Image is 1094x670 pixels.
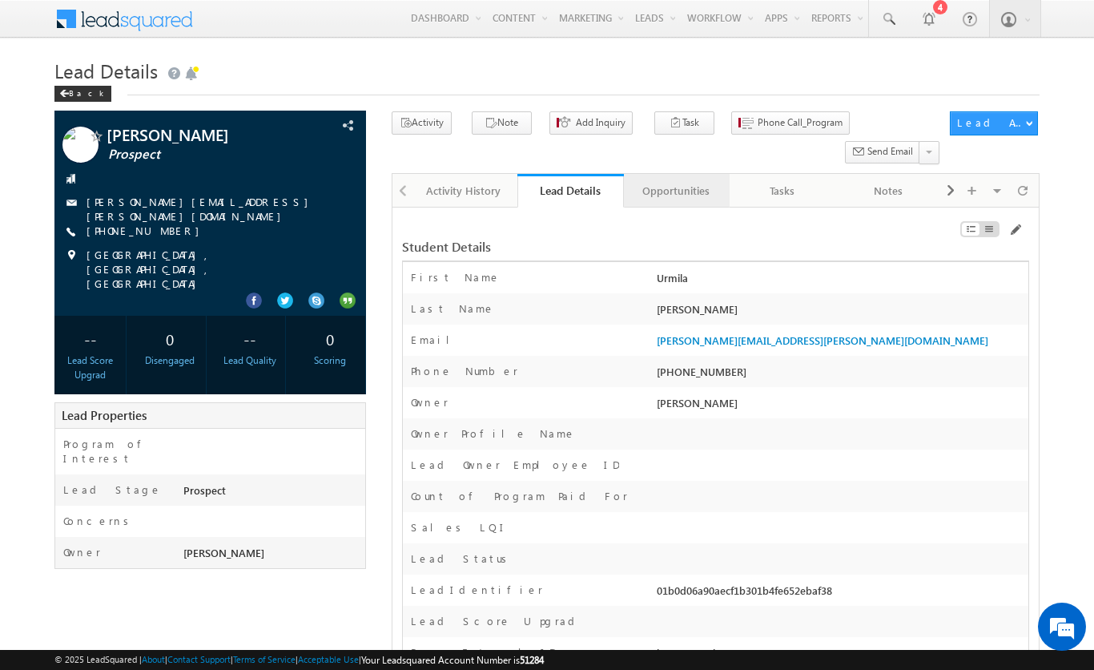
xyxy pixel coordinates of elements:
[411,614,581,628] label: Lead Score Upgrad
[411,551,513,566] label: Lead Status
[576,115,625,130] span: Add Inquiry
[83,84,269,105] div: Chat with us now
[529,183,611,198] div: Lead Details
[867,144,913,159] span: Send Email
[411,333,462,347] label: Email
[62,407,147,423] span: Lead Properties
[411,426,576,441] label: Owner Profile Name
[653,364,1028,386] div: [PHONE_NUMBER]
[27,84,67,105] img: d_60004797649_company_0_60004797649
[183,546,264,559] span: [PERSON_NAME]
[411,364,518,378] label: Phone Number
[412,174,517,208] a: Activity History
[63,437,167,466] label: Program of Interest
[624,174,730,208] a: Opportunities
[108,147,300,163] span: Prospect
[653,301,1028,324] div: [PERSON_NAME]
[54,58,158,83] span: Lead Details
[86,195,316,223] a: [PERSON_NAME][EMAIL_ADDRESS][PERSON_NAME][DOMAIN_NAME]
[63,482,162,497] label: Lead Stage
[142,654,165,664] a: About
[86,248,337,291] span: [GEOGRAPHIC_DATA], [GEOGRAPHIC_DATA], [GEOGRAPHIC_DATA]
[653,645,1028,668] div: bca-v20-smba-upgra-spa-se
[549,111,633,135] button: Add Inquiry
[411,520,509,535] label: Sales LQI
[517,174,623,208] a: Lead Details
[653,270,1028,293] div: Urmila
[298,324,361,353] div: 0
[411,301,495,316] label: Last Name
[520,654,544,666] span: 51284
[298,353,361,368] div: Scoring
[54,86,111,102] div: Back
[219,353,282,368] div: Lead Quality
[411,270,501,285] label: First Name
[63,514,135,528] label: Concerns
[411,395,448,410] label: Owner
[411,645,556,660] label: ProgramExternal_ID
[58,324,122,353] div: --
[424,181,503,200] div: Activity History
[263,8,301,46] div: Minimize live chat window
[835,174,941,208] a: Notes
[657,396,738,410] span: [PERSON_NAME]
[62,127,99,168] img: Profile photo
[637,181,715,200] div: Opportunities
[402,240,814,254] div: Student Details
[730,174,835,208] a: Tasks
[411,583,543,597] label: LeadIdentifier
[731,111,850,135] button: Phone Call_Program
[472,111,532,135] button: Note
[167,654,231,664] a: Contact Support
[654,111,714,135] button: Task
[653,583,1028,605] div: 01b0d06a90aecf1b301b4fe652ebaf38
[58,353,122,382] div: Lead Score Upgrad
[21,148,292,480] textarea: Type your message and hit 'Enter'
[392,111,452,135] button: Activity
[54,652,544,668] span: © 2025 LeadSquared | | | | |
[657,333,988,347] a: [PERSON_NAME][EMAIL_ADDRESS][PERSON_NAME][DOMAIN_NAME]
[139,324,202,353] div: 0
[86,224,207,240] span: [PHONE_NUMBER]
[950,111,1038,135] button: Lead Actions
[179,482,365,505] div: Prospect
[845,141,920,164] button: Send Email
[957,115,1025,130] div: Lead Actions
[139,353,202,368] div: Disengaged
[54,85,119,99] a: Back
[298,654,359,664] a: Acceptable Use
[361,654,544,666] span: Your Leadsquared Account Number is
[411,489,628,503] label: Count of Program Paid For
[848,181,927,200] div: Notes
[233,654,296,664] a: Terms of Service
[107,127,299,143] span: [PERSON_NAME]
[742,181,821,200] div: Tasks
[219,324,282,353] div: --
[758,115,843,130] span: Phone Call_Program
[218,494,291,515] em: Start Chat
[63,545,101,559] label: Owner
[411,458,619,472] label: Lead Owner Employee ID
